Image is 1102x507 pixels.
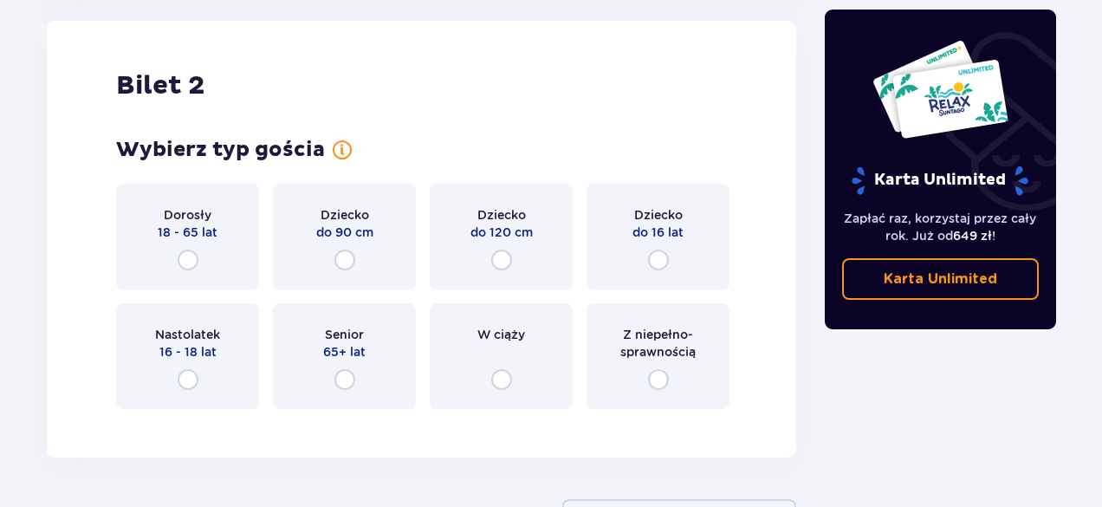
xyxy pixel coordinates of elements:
[884,270,997,289] p: Karta Unlimited
[116,137,325,163] p: Wybierz typ gościa
[842,258,1040,300] a: Karta Unlimited
[323,343,366,361] p: 65+ lat
[477,206,526,224] p: Dziecko
[158,224,217,241] p: 18 - 65 lat
[477,326,525,343] p: W ciąży
[842,210,1040,244] p: Zapłać raz, korzystaj przez cały rok. Już od !
[159,343,217,361] p: 16 - 18 lat
[634,206,683,224] p: Dziecko
[155,326,220,343] p: Nastolatek
[953,229,992,243] span: 649 zł
[470,224,533,241] p: do 120 cm
[325,326,364,343] p: Senior
[602,326,714,361] p: Z niepełno­sprawnością
[850,166,1030,196] p: Karta Unlimited
[116,69,204,102] p: Bilet 2
[164,206,211,224] p: Dorosły
[316,224,373,241] p: do 90 cm
[321,206,369,224] p: Dziecko
[632,224,684,241] p: do 16 lat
